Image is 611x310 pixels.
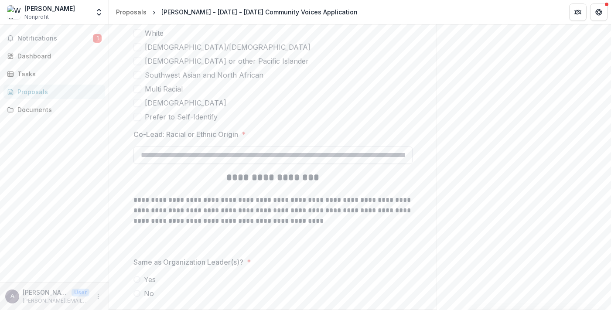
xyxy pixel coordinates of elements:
[145,98,226,108] span: [DEMOGRAPHIC_DATA]
[133,129,238,140] p: Co-Lead: Racial or Ethnic Origin
[3,49,105,63] a: Dashboard
[145,84,183,94] span: Multi Racial
[23,288,68,297] p: [PERSON_NAME][EMAIL_ADDRESS][DOMAIN_NAME]
[17,51,98,61] div: Dashboard
[23,297,89,305] p: [PERSON_NAME][EMAIL_ADDRESS][DOMAIN_NAME]
[93,34,102,43] span: 1
[17,35,93,42] span: Notifications
[3,31,105,45] button: Notifications1
[10,293,14,299] div: armstrong.wm@gmail.com
[145,42,311,52] span: [DEMOGRAPHIC_DATA]/[DEMOGRAPHIC_DATA]
[590,3,608,21] button: Get Help
[72,289,89,296] p: User
[161,7,358,17] div: [PERSON_NAME] - [DATE] - [DATE] Community Voices Application
[116,7,147,17] div: Proposals
[17,105,98,114] div: Documents
[145,56,309,66] span: [DEMOGRAPHIC_DATA] or other Pacific Islander
[3,85,105,99] a: Proposals
[24,13,49,21] span: Nonprofit
[113,6,150,18] a: Proposals
[3,67,105,81] a: Tasks
[144,288,154,299] span: No
[7,5,21,19] img: William Marcellus Armstrong
[93,291,103,302] button: More
[145,112,218,122] span: Prefer to Self-Identify
[145,28,164,38] span: White
[93,3,105,21] button: Open entity switcher
[3,102,105,117] a: Documents
[113,6,361,18] nav: breadcrumb
[133,257,243,267] p: Same as Organization Leader(s)?
[17,87,98,96] div: Proposals
[569,3,587,21] button: Partners
[144,274,156,285] span: Yes
[17,69,98,78] div: Tasks
[24,4,75,13] div: [PERSON_NAME]
[145,70,263,80] span: Southwest Asian and North African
